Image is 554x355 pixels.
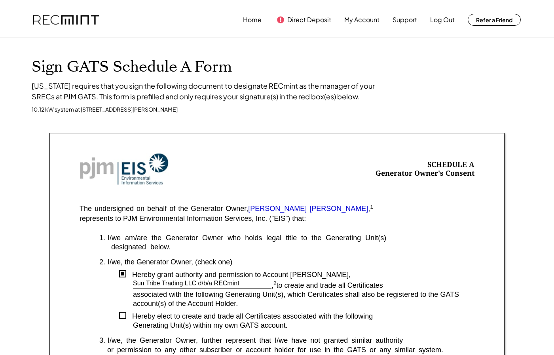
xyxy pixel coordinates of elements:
[99,243,474,252] div: designated below.
[80,205,373,213] div: The undersigned on behalf of the Generator Owner, ,
[108,234,474,243] div: I/we am/are the Generator Owner who holds legal title to the Generating Unit(s)
[133,290,474,309] div: associated with the following Generating Unit(s), which Certificates shall also be registered to ...
[376,160,474,178] div: SCHEDULE A Generator Owner's Consent
[99,346,474,355] div: or permission to any other subscriber or account holder for use in the GATS or any similar system.
[248,205,368,213] font: [PERSON_NAME] [PERSON_NAME]
[277,281,474,290] div: to create and trade all Certificates
[430,12,455,28] button: Log Out
[271,281,277,290] div: ,
[273,280,277,286] sup: 2
[32,106,178,114] div: 10.12 kW system at [STREET_ADDRESS][PERSON_NAME]
[370,204,373,210] sup: 1
[80,153,169,185] img: Screenshot%202023-10-20%20at%209.53.17%20AM.png
[133,279,239,288] div: Sun Tribe Trading LLC d/b/a RECmint
[99,234,105,243] div: 1.
[33,15,99,25] img: recmint-logotype%403x.png
[126,270,474,279] div: Hereby grant authority and permission to Account [PERSON_NAME],
[80,214,306,223] div: represents to PJM Environmental Information Services, Inc. (“EIS”) that:
[133,321,474,330] div: Generating Unit(s) within my own GATS account.
[108,258,474,267] div: I/we, the Generator Owner, (check one)
[108,336,474,345] div: I/we, the Generator Owner, further represent that I/we have not granted similar authority
[99,258,105,267] div: 2.
[287,12,331,28] button: Direct Deposit
[99,336,105,345] div: 3.
[32,80,388,102] div: [US_STATE] requires that you sign the following document to designate RECmint as the manager of y...
[243,12,262,28] button: Home
[344,12,379,28] button: My Account
[126,312,474,321] div: Hereby elect to create and trade all Certificates associated with the following
[32,58,522,76] h1: Sign GATS Schedule A Form
[468,14,521,26] button: Refer a Friend
[393,12,417,28] button: Support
